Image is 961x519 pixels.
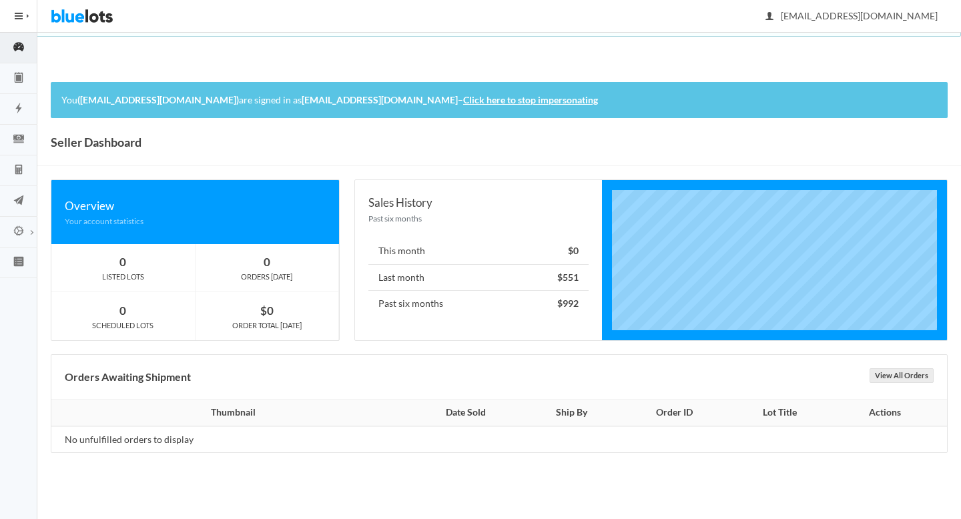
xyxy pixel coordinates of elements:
strong: 0 [119,304,126,318]
th: Order ID [620,400,729,426]
strong: $992 [557,298,579,309]
ion-icon: person [763,11,776,23]
div: Your account statistics [65,215,326,227]
div: ORDER TOTAL [DATE] [196,320,339,332]
b: Orders Awaiting Shipment [65,370,191,383]
p: You are signed in as – [61,93,937,108]
strong: 0 [264,255,270,269]
li: This month [368,238,588,265]
div: Sales History [368,193,588,211]
div: Overview [65,197,326,215]
td: No unfulfilled orders to display [51,426,408,453]
a: View All Orders [870,368,934,383]
li: Past six months [368,290,588,317]
strong: [EMAIL_ADDRESS][DOMAIN_NAME] [302,94,458,105]
a: Click here to stop impersonating [463,94,598,105]
th: Actions [831,400,947,426]
div: ORDERS [DATE] [196,271,339,283]
th: Date Sold [408,400,524,426]
strong: 0 [119,255,126,269]
strong: $551 [557,272,579,283]
th: Ship By [524,400,620,426]
div: Past six months [368,212,588,225]
span: [EMAIL_ADDRESS][DOMAIN_NAME] [766,10,938,21]
strong: $0 [260,304,274,318]
li: Last month [368,264,588,292]
div: SCHEDULED LOTS [51,320,195,332]
th: Thumbnail [51,400,408,426]
strong: ([EMAIL_ADDRESS][DOMAIN_NAME]) [77,94,239,105]
div: LISTED LOTS [51,271,195,283]
strong: $0 [568,245,579,256]
h1: Seller Dashboard [51,132,141,152]
th: Lot Title [729,400,831,426]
